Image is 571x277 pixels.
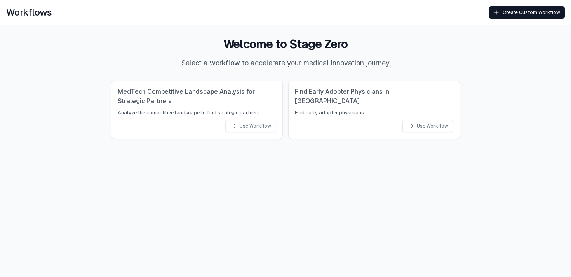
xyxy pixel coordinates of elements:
[407,123,448,129] div: Use Workflow
[402,120,453,132] button: Use Workflow
[295,87,453,106] h3: Find Early Adopter Physicians in [GEOGRAPHIC_DATA]
[489,6,565,19] button: Create Custom Workflow
[111,37,460,51] h1: Welcome to Stage Zero
[295,109,453,117] p: Find early adopter physicians
[118,87,276,106] h3: MedTech Competitive Landscape Analysis for Strategic Partners
[225,120,276,132] button: Use Workflow
[118,109,276,117] p: Analyze the competitive landscape to find strategic partners
[6,6,52,19] h1: Workflows
[493,9,560,16] div: Create Custom Workflow
[111,58,460,68] p: Select a workflow to accelerate your medical innovation journey
[230,123,271,129] div: Use Workflow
